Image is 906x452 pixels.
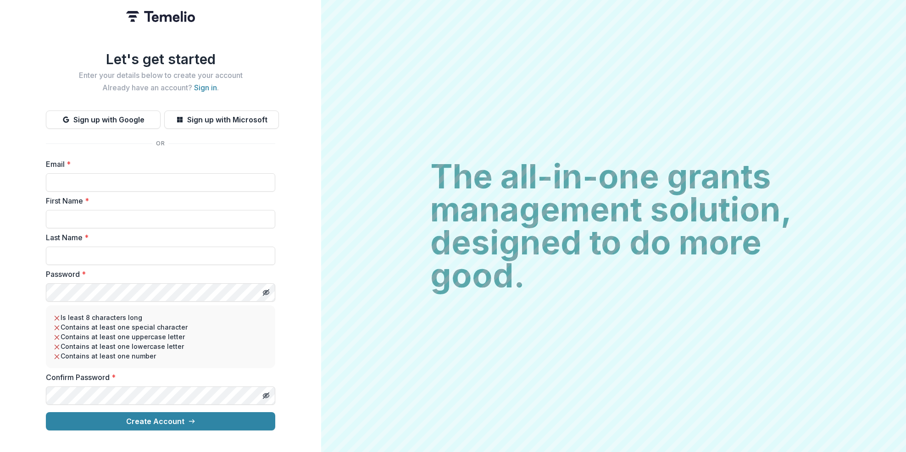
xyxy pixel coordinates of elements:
[46,110,161,129] button: Sign up with Google
[259,285,273,300] button: Toggle password visibility
[126,11,195,22] img: Temelio
[259,388,273,403] button: Toggle password visibility
[46,195,270,206] label: First Name
[53,332,268,342] li: Contains at least one uppercase letter
[46,269,270,280] label: Password
[164,110,279,129] button: Sign up with Microsoft
[46,232,270,243] label: Last Name
[53,322,268,332] li: Contains at least one special character
[46,51,275,67] h1: Let's get started
[53,313,268,322] li: Is least 8 characters long
[53,342,268,351] li: Contains at least one lowercase letter
[46,71,275,80] h2: Enter your details below to create your account
[46,159,270,170] label: Email
[46,372,270,383] label: Confirm Password
[46,412,275,430] button: Create Account
[53,351,268,361] li: Contains at least one number
[46,83,275,92] h2: Already have an account? .
[194,83,217,92] a: Sign in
